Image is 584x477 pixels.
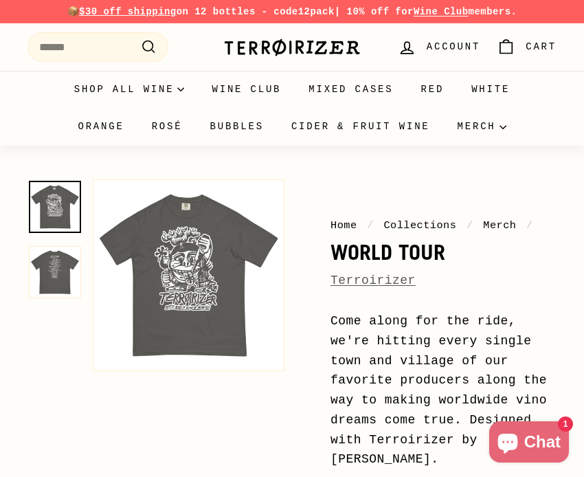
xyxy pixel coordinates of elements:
[363,219,377,232] span: /
[79,6,177,17] span: $30 off shipping
[444,108,520,145] summary: Merch
[298,6,335,17] strong: 12pack
[60,71,199,108] summary: Shop all wine
[29,246,81,298] img: World Tour
[196,108,277,145] a: Bubbles
[523,219,537,232] span: /
[488,27,565,67] a: Cart
[485,421,573,466] inbox-online-store-chat: Shopify online store chat
[483,219,516,232] a: Merch
[427,39,480,54] span: Account
[330,241,557,264] h1: World Tour
[138,108,196,145] a: Rosé
[27,4,557,19] p: 📦 on 12 bottles - code | 10% off for members.
[278,108,444,145] a: Cider & Fruit Wine
[330,274,416,287] a: Terroirizer
[458,71,524,108] a: White
[29,181,81,233] a: World Tour
[64,108,137,145] a: Orange
[330,219,357,232] a: Home
[407,71,458,108] a: Red
[383,219,456,232] a: Collections
[414,6,469,17] a: Wine Club
[198,71,295,108] a: Wine Club
[390,27,488,67] a: Account
[330,217,557,234] nav: breadcrumbs
[463,219,477,232] span: /
[295,71,407,108] a: Mixed Cases
[526,39,557,54] span: Cart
